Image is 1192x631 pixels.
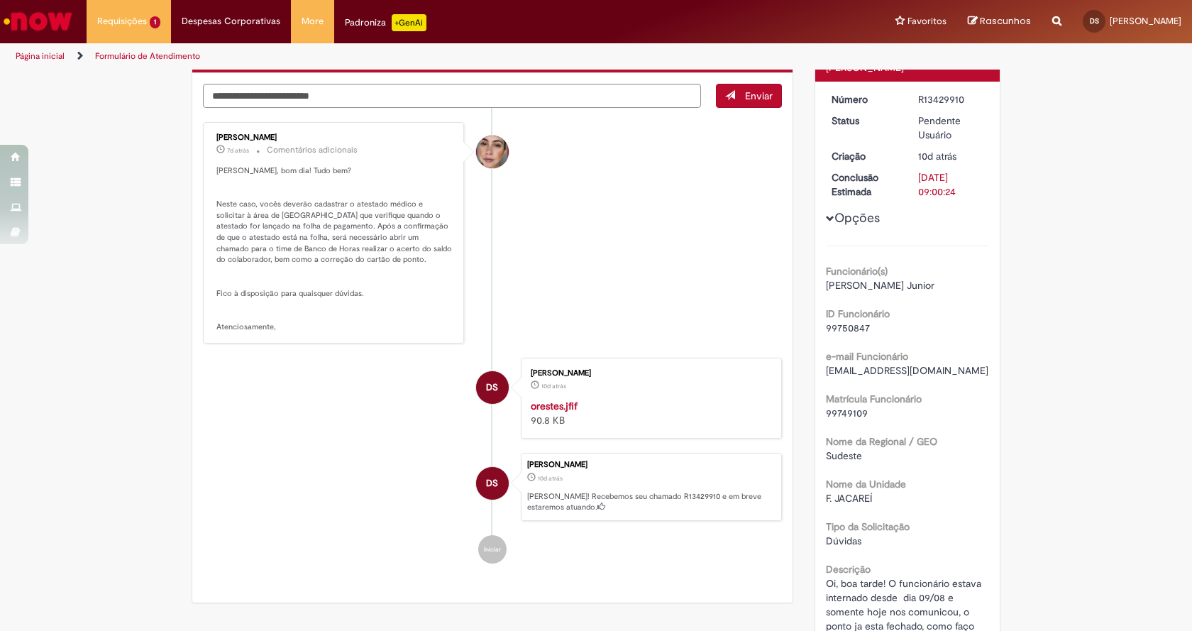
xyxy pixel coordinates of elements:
[203,108,782,578] ul: Histórico de tíquete
[826,520,910,533] b: Tipo da Solicitação
[1090,16,1099,26] span: DS
[267,144,358,156] small: Comentários adicionais
[538,474,563,483] span: 10d atrás
[203,453,782,521] li: DANIELA SILVA
[918,150,956,163] time: 19/08/2025 17:00:20
[826,449,862,462] span: Sudeste
[476,371,509,404] div: DANIELA SILVA
[918,92,984,106] div: R13429910
[968,15,1031,28] a: Rascunhos
[1110,15,1181,27] span: [PERSON_NAME]
[345,14,426,31] div: Padroniza
[821,149,908,163] dt: Criação
[826,364,988,377] span: [EMAIL_ADDRESS][DOMAIN_NAME]
[11,43,784,70] ul: Trilhas de página
[216,165,453,333] p: [PERSON_NAME], bom dia! Tudo bem? Neste caso, vocês deverão cadastrar o atestado médico e solicit...
[918,170,984,199] div: [DATE] 09:00:24
[1,7,74,35] img: ServiceNow
[826,307,890,320] b: ID Funcionário
[541,382,566,390] time: 19/08/2025 17:00:02
[918,149,984,163] div: 19/08/2025 17:00:20
[918,114,984,142] div: Pendente Usuário
[97,14,147,28] span: Requisições
[541,382,566,390] span: 10d atrás
[826,393,922,405] b: Matrícula Funcionário
[918,150,956,163] span: 10d atrás
[531,400,578,412] a: orestes.jfif
[538,474,563,483] time: 19/08/2025 17:00:20
[826,265,888,278] b: Funcionário(s)
[95,50,200,62] a: Formulário de Atendimento
[826,563,871,576] b: Descrição
[821,114,908,128] dt: Status
[826,478,906,490] b: Nome da Unidade
[821,170,908,199] dt: Conclusão Estimada
[826,407,868,419] span: 99749109
[821,92,908,106] dt: Número
[216,133,453,142] div: [PERSON_NAME]
[486,466,498,500] span: DS
[826,279,934,292] span: [PERSON_NAME] Junior
[486,371,498,405] span: DS
[531,369,767,378] div: [PERSON_NAME]
[745,89,773,102] span: Enviar
[392,14,426,31] p: +GenAi
[182,14,280,28] span: Despesas Corporativas
[476,467,509,500] div: DANIELA SILVA
[302,14,324,28] span: More
[203,84,701,108] textarea: Digite sua mensagem aqui...
[826,492,872,505] span: F. JACAREÍ
[716,84,782,108] button: Enviar
[826,322,870,334] span: 99750847
[227,146,249,155] time: 22/08/2025 07:46:02
[907,14,947,28] span: Favoritos
[826,534,861,547] span: Dúvidas
[980,14,1031,28] span: Rascunhos
[527,461,774,469] div: [PERSON_NAME]
[527,491,774,513] p: [PERSON_NAME]! Recebemos seu chamado R13429910 e em breve estaremos atuando.
[476,136,509,168] div: Ariane Ruiz Amorim
[150,16,160,28] span: 1
[826,435,937,448] b: Nome da Regional / GEO
[826,350,908,363] b: e-mail Funcionário
[16,50,65,62] a: Página inicial
[531,399,767,427] div: 90.8 KB
[227,146,249,155] span: 7d atrás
